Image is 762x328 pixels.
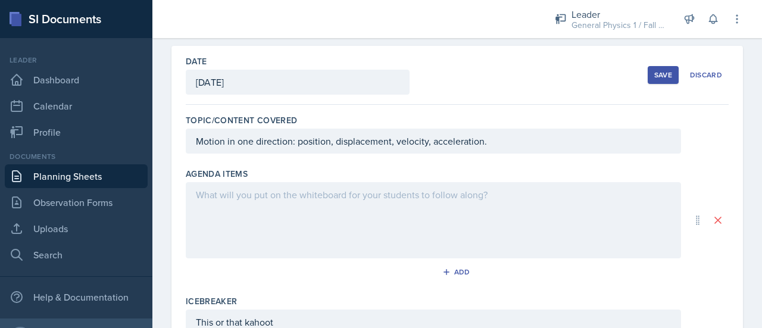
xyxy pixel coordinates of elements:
[690,70,722,80] div: Discard
[654,70,672,80] div: Save
[648,66,679,84] button: Save
[5,55,148,65] div: Leader
[186,168,248,180] label: Agenda items
[438,263,477,281] button: Add
[571,19,667,32] div: General Physics 1 / Fall 2025
[5,285,148,309] div: Help & Documentation
[186,55,207,67] label: Date
[683,66,729,84] button: Discard
[445,267,470,277] div: Add
[5,190,148,214] a: Observation Forms
[186,114,297,126] label: Topic/Content Covered
[5,68,148,92] a: Dashboard
[5,164,148,188] a: Planning Sheets
[5,243,148,267] a: Search
[571,7,667,21] div: Leader
[5,217,148,240] a: Uploads
[5,120,148,144] a: Profile
[196,134,671,148] p: Motion in one direction: position, displacement, velocity, acceleration.
[186,295,238,307] label: Icebreaker
[5,94,148,118] a: Calendar
[5,151,148,162] div: Documents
